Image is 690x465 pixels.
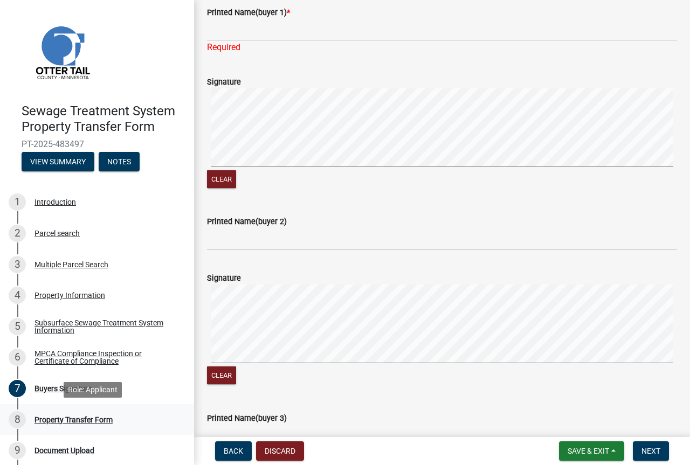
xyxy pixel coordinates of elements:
label: Signature [207,79,241,86]
div: Role: Applicant [64,382,122,398]
span: Save & Exit [568,447,609,455]
span: PT-2025-483497 [22,139,172,149]
button: Next [633,441,669,461]
div: 3 [9,256,26,273]
button: Notes [99,152,140,171]
div: 7 [9,380,26,397]
div: 2 [9,225,26,242]
img: Otter Tail County, Minnesota [22,11,102,92]
div: 8 [9,411,26,428]
div: 6 [9,349,26,366]
div: Introduction [34,198,76,206]
div: Document Upload [34,447,94,454]
span: Next [641,447,660,455]
div: Required [207,41,677,54]
label: Signature [207,275,241,282]
wm-modal-confirm: Summary [22,158,94,166]
wm-modal-confirm: Notes [99,158,140,166]
button: Discard [256,441,304,461]
label: Printed Name(buyer 2) [207,218,287,226]
div: Multiple Parcel Search [34,261,108,268]
button: Save & Exit [559,441,624,461]
div: MPCA Compliance Inspection or Certificate of Compliance [34,350,177,365]
div: Property Information [34,292,105,299]
label: Printed Name(buyer 3) [207,415,287,422]
button: View Summary [22,152,94,171]
button: Clear [207,366,236,384]
div: 9 [9,442,26,459]
button: Clear [207,170,236,188]
h4: Sewage Treatment System Property Transfer Form [22,103,185,135]
div: 1 [9,193,26,211]
button: Back [215,441,252,461]
div: Property Transfer Form [34,416,113,424]
div: 5 [9,318,26,335]
div: Buyers Signature [34,385,92,392]
div: Subsurface Sewage Treatment System Information [34,319,177,334]
label: Printed Name(buyer 1) [207,9,290,17]
div: 4 [9,287,26,304]
span: Back [224,447,243,455]
div: Parcel search [34,230,80,237]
